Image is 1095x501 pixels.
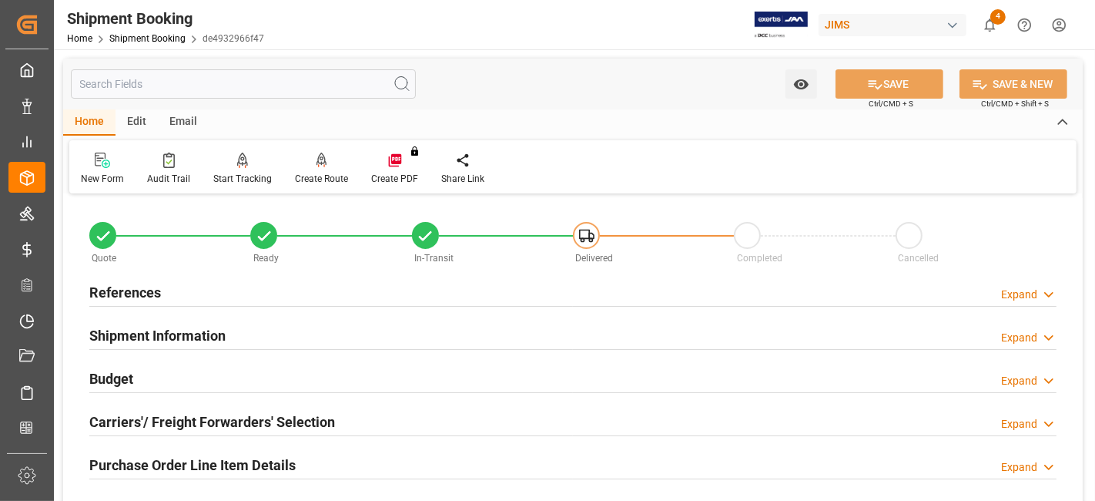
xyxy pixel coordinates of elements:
div: Email [158,109,209,136]
button: show 4 new notifications [973,8,1007,42]
div: Expand [1001,287,1037,303]
div: Expand [1001,330,1037,346]
span: Completed [737,253,782,264]
h2: Shipment Information [89,325,226,346]
span: Quote [92,253,117,264]
a: Home [67,33,92,44]
div: Share Link [441,172,484,186]
h2: Carriers'/ Freight Forwarders' Selection [89,412,335,432]
div: JIMS [819,14,966,36]
span: 4 [990,9,1006,25]
input: Search Fields [71,69,416,99]
button: SAVE [835,69,943,99]
span: Delivered [575,253,613,264]
div: Home [63,109,116,136]
span: Ctrl/CMD + S [869,98,913,109]
div: Audit Trail [147,172,190,186]
span: Ready [253,253,279,264]
button: SAVE & NEW [959,69,1067,99]
div: Create Route [295,172,348,186]
div: Edit [116,109,158,136]
span: Cancelled [898,253,939,264]
button: JIMS [819,10,973,39]
a: Shipment Booking [109,33,186,44]
span: In-Transit [414,253,454,264]
img: Exertis%20JAM%20-%20Email%20Logo.jpg_1722504956.jpg [755,12,808,39]
div: Start Tracking [213,172,272,186]
button: open menu [785,69,817,99]
div: Expand [1001,416,1037,432]
div: Expand [1001,373,1037,389]
button: Help Center [1007,8,1042,42]
h2: Budget [89,368,133,389]
h2: Purchase Order Line Item Details [89,455,296,476]
div: New Form [81,172,124,186]
div: Shipment Booking [67,7,264,30]
span: Ctrl/CMD + Shift + S [981,98,1049,109]
h2: References [89,282,161,303]
div: Expand [1001,459,1037,476]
